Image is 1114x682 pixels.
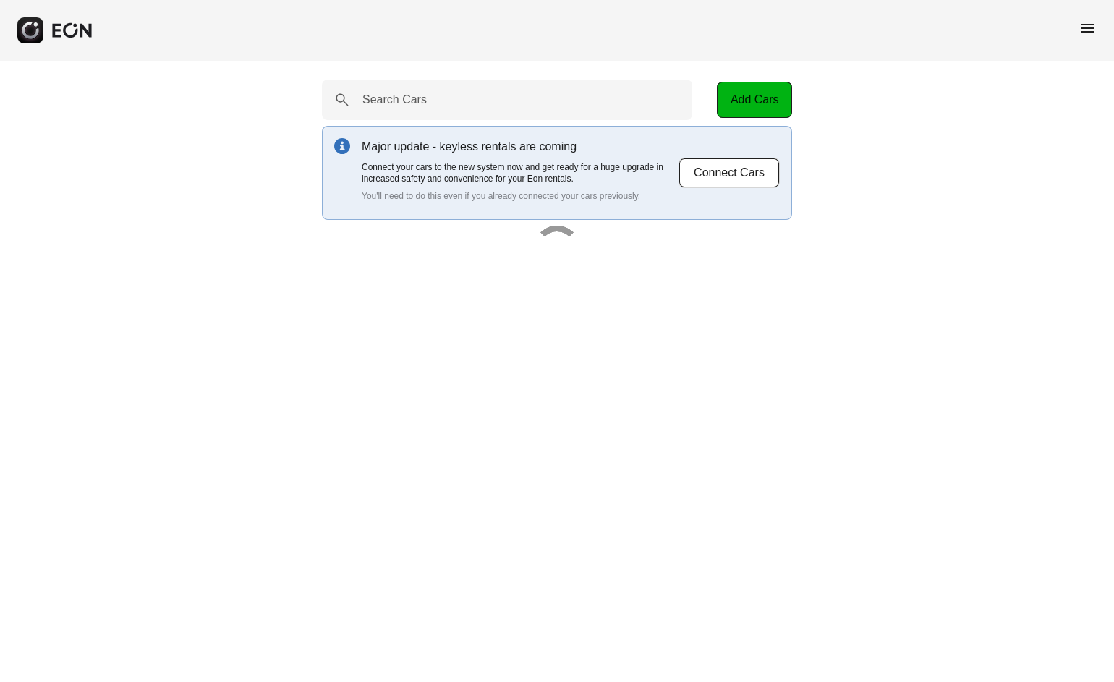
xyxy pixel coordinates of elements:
[362,161,679,184] p: Connect your cars to the new system now and get ready for a huge upgrade in increased safety and ...
[679,158,780,188] button: Connect Cars
[334,138,350,154] img: info
[717,82,792,118] button: Add Cars
[362,91,427,108] label: Search Cars
[362,190,679,202] p: You'll need to do this even if you already connected your cars previously.
[1079,20,1097,37] span: menu
[362,138,679,155] p: Major update - keyless rentals are coming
